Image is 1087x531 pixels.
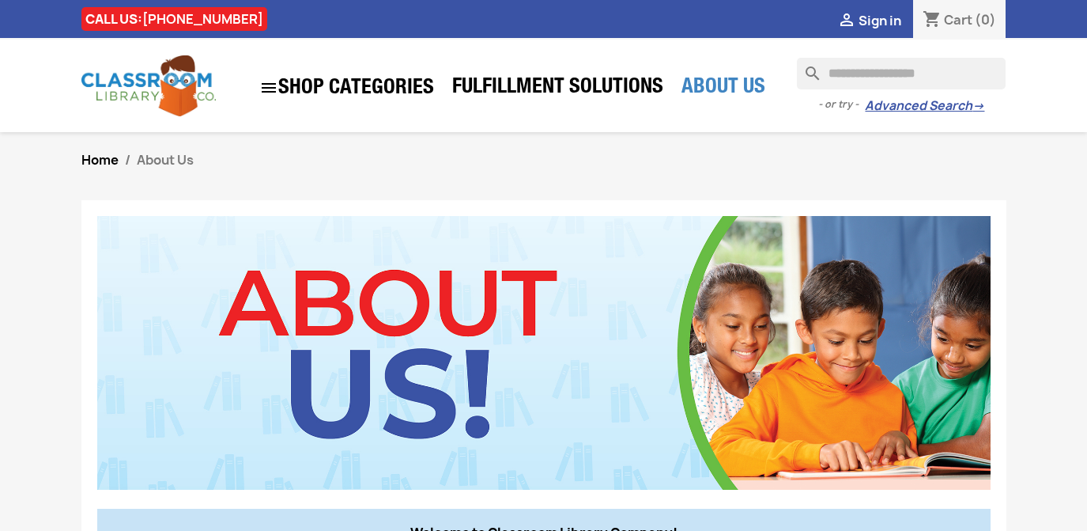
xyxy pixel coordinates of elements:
[259,78,278,97] i: 
[923,11,942,30] i: shopping_cart
[81,151,119,169] a: Home
[797,58,816,77] i: search
[81,7,267,31] div: CALL US:
[865,98,984,114] a: Advanced Search→
[837,12,901,29] a:  Sign in
[972,98,984,114] span: →
[944,11,972,28] span: Cart
[975,11,996,28] span: (0)
[251,70,442,105] a: SHOP CATEGORIES
[859,12,901,29] span: Sign in
[142,10,263,28] a: [PHONE_NUMBER]
[444,73,671,104] a: Fulfillment Solutions
[137,151,194,169] span: About Us
[837,12,856,31] i: 
[97,216,991,490] img: CLC_About_Us.jpg
[81,55,216,116] img: Classroom Library Company
[818,97,865,112] span: - or try -
[797,58,1006,89] input: Search
[674,73,773,104] a: About Us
